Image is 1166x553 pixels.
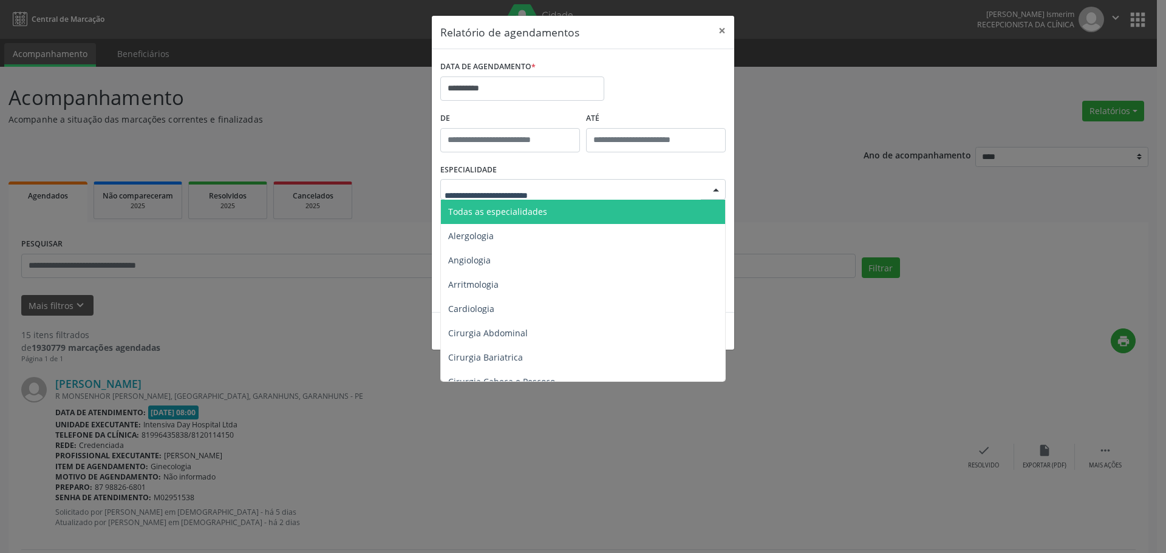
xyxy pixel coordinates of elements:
span: Cardiologia [448,303,494,314]
span: Cirurgia Abdominal [448,327,528,339]
label: DATA DE AGENDAMENTO [440,58,536,76]
span: Arritmologia [448,279,499,290]
span: Alergologia [448,230,494,242]
span: Cirurgia Cabeça e Pescoço [448,376,555,387]
span: Todas as especialidades [448,206,547,217]
button: Close [710,16,734,46]
span: Angiologia [448,254,491,266]
h5: Relatório de agendamentos [440,24,579,40]
span: Cirurgia Bariatrica [448,351,523,363]
label: ATÉ [586,109,726,128]
label: ESPECIALIDADE [440,161,497,180]
label: De [440,109,580,128]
